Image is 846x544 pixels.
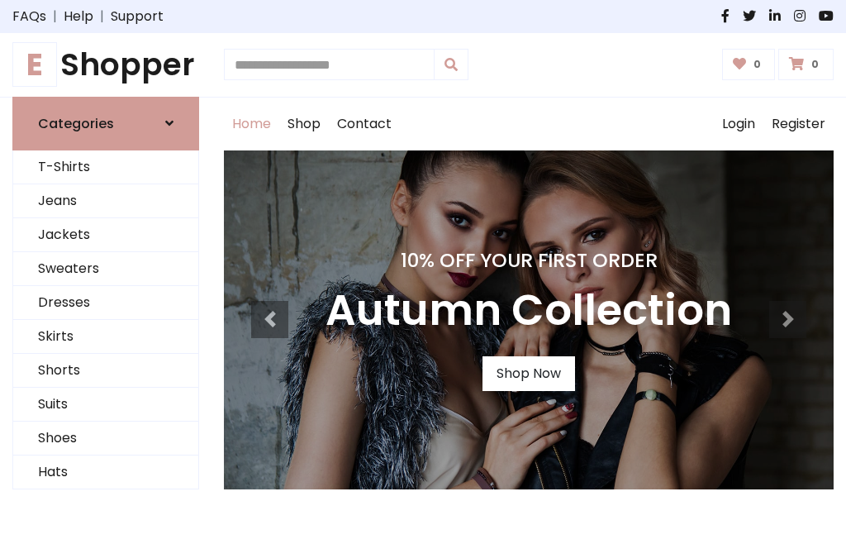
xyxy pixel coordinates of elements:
a: Register [763,98,834,150]
a: Help [64,7,93,26]
a: T-Shirts [13,150,198,184]
span: | [93,7,111,26]
a: Support [111,7,164,26]
a: EShopper [12,46,199,84]
a: Skirts [13,320,198,354]
a: Shoes [13,422,198,456]
a: Home [224,98,279,150]
a: 0 [722,49,776,80]
h3: Autumn Collection [326,285,732,336]
span: 0 [749,57,765,72]
a: Sweaters [13,252,198,286]
a: Shorts [13,354,198,388]
span: 0 [807,57,823,72]
a: Shop [279,98,329,150]
a: Dresses [13,286,198,320]
h4: 10% Off Your First Order [326,249,732,272]
a: Jeans [13,184,198,218]
a: Jackets [13,218,198,252]
h1: Shopper [12,46,199,84]
a: Categories [12,97,199,150]
a: FAQs [12,7,46,26]
a: Hats [13,456,198,489]
a: Login [714,98,763,150]
a: 0 [778,49,834,80]
span: E [12,42,57,87]
h6: Categories [38,116,114,131]
span: | [46,7,64,26]
a: Shop Now [482,356,575,391]
a: Suits [13,388,198,422]
a: Contact [329,98,400,150]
